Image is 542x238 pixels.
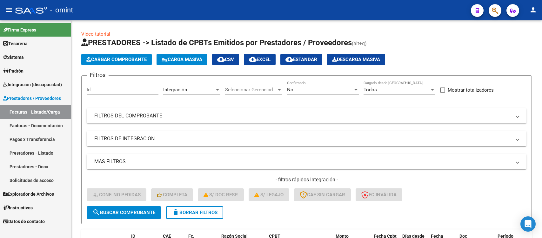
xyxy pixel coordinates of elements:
[172,208,179,216] mat-icon: delete
[92,192,141,198] span: Conf. no pedidas
[81,54,152,65] button: Cargar Comprobante
[285,57,317,62] span: Estandar
[3,204,33,211] span: Instructivos
[294,188,351,201] button: CAE SIN CARGAR
[151,188,193,201] button: Completa
[81,38,352,47] span: PRESTADORES -> Listado de CPBTs Emitidos por Prestadores / Proveedores
[87,71,109,80] h3: Filtros
[287,87,293,93] span: No
[87,108,526,123] mat-expansion-panel-header: FILTROS DEL COMPROBANTE
[254,192,284,198] span: S/ legajo
[198,188,244,201] button: S/ Doc Resp.
[300,192,345,198] span: CAE SIN CARGAR
[157,54,207,65] button: Carga Masiva
[332,57,380,62] span: Descarga Masiva
[356,188,402,201] button: FC Inválida
[249,57,271,62] span: EXCEL
[327,54,385,65] button: Descarga Masiva
[87,188,146,201] button: Conf. no pedidas
[3,54,24,61] span: Sistema
[3,26,36,33] span: Firma Express
[172,210,217,215] span: Borrar Filtros
[280,54,322,65] button: Estandar
[3,67,23,74] span: Padrón
[217,55,225,63] mat-icon: cloud_download
[87,131,526,146] mat-expansion-panel-header: FILTROS DE INTEGRACION
[361,192,397,198] span: FC Inválida
[94,135,511,142] mat-panel-title: FILTROS DE INTEGRACION
[81,31,110,37] a: Video tutorial
[3,218,45,225] span: Datos de contacto
[163,87,187,93] span: Integración
[327,54,385,65] app-download-masive: Descarga masiva de comprobantes (adjuntos)
[157,192,187,198] span: Completa
[92,210,155,215] span: Buscar Comprobante
[352,40,367,46] span: (alt+q)
[5,6,13,14] mat-icon: menu
[249,55,257,63] mat-icon: cloud_download
[3,81,62,88] span: Integración (discapacidad)
[3,95,61,102] span: Prestadores / Proveedores
[3,191,54,198] span: Explorador de Archivos
[225,87,277,93] span: Seleccionar Gerenciador
[520,216,536,232] div: Open Intercom Messenger
[87,154,526,169] mat-expansion-panel-header: MAS FILTROS
[217,57,234,62] span: CSV
[87,176,526,183] h4: - filtros rápidos Integración -
[244,54,276,65] button: EXCEL
[212,54,239,65] button: CSV
[87,206,161,219] button: Buscar Comprobante
[529,6,537,14] mat-icon: person
[448,86,494,94] span: Mostrar totalizadores
[94,112,511,119] mat-panel-title: FILTROS DEL COMPROBANTE
[50,3,73,17] span: - omint
[364,87,377,93] span: Todos
[92,208,100,216] mat-icon: search
[249,188,289,201] button: S/ legajo
[166,206,223,219] button: Borrar Filtros
[204,192,238,198] span: S/ Doc Resp.
[3,40,28,47] span: Tesorería
[162,57,202,62] span: Carga Masiva
[285,55,293,63] mat-icon: cloud_download
[94,158,511,165] mat-panel-title: MAS FILTROS
[86,57,147,62] span: Cargar Comprobante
